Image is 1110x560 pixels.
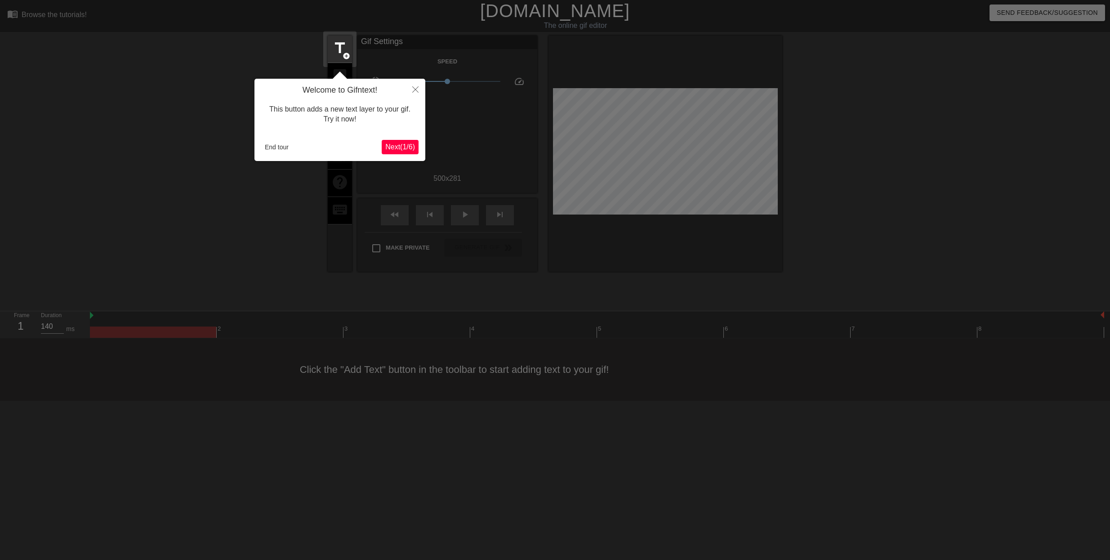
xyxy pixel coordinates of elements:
[406,79,425,99] button: Close
[261,95,419,134] div: This button adds a new text layer to your gif. Try it now!
[261,85,419,95] h4: Welcome to Gifntext!
[385,143,415,151] span: Next ( 1 / 6 )
[382,140,419,154] button: Next
[261,140,292,154] button: End tour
